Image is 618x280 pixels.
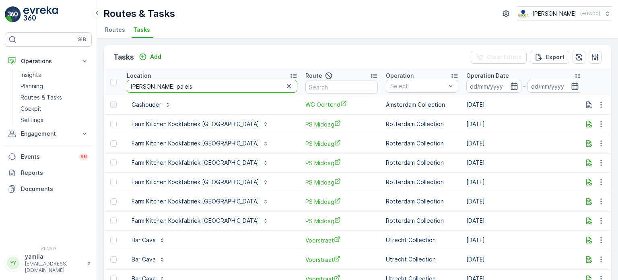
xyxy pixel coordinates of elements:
td: [DATE] [462,153,586,172]
input: Search [305,81,378,93]
button: Gashouder [127,98,176,111]
div: Toggle Row Selected [110,256,117,263]
p: Add [150,53,161,61]
a: Settings [17,114,92,126]
p: ( +02:00 ) [580,10,600,17]
a: PS Middag [305,159,378,167]
td: [DATE] [462,134,586,153]
a: Events99 [5,149,92,165]
button: Add [136,52,165,62]
td: [DATE] [462,230,586,250]
button: Farm Kitchen Kookfabriek [GEOGRAPHIC_DATA] [127,118,274,131]
a: Cockpit [17,103,92,114]
p: Operation Date [466,72,509,80]
p: Select [390,82,446,90]
input: dd/mm/yyyy [527,80,583,93]
div: Toggle Row Selected [110,179,117,185]
td: [DATE] [462,172,586,192]
td: Rotterdam Collection [382,172,462,192]
td: [DATE] [462,192,586,211]
a: Documents [5,181,92,197]
p: Planning [21,82,43,90]
button: Operations [5,53,92,69]
p: [PERSON_NAME] [532,10,577,18]
a: Planning [17,81,92,92]
td: Rotterdam Collection [382,134,462,153]
p: Cockpit [21,105,41,113]
p: 99 [80,153,87,160]
button: Farm Kitchen Kookfabriek [GEOGRAPHIC_DATA] [127,195,274,208]
p: Operations [21,57,76,65]
div: Toggle Row Selected [110,198,117,205]
button: Farm Kitchen Kookfabriek [GEOGRAPHIC_DATA] [127,214,274,227]
td: [DATE] [462,211,586,230]
p: Events [21,153,74,161]
a: Insights [17,69,92,81]
a: PS Middag [305,197,378,206]
td: Rotterdam Collection [382,114,462,134]
div: Toggle Row Selected [110,102,117,108]
a: Routes & Tasks [17,92,92,103]
a: PS Middag [305,120,378,129]
img: logo_light-DOdMpM7g.png [23,6,58,23]
span: v 1.49.0 [5,246,92,251]
p: Farm Kitchen Kookfabriek [GEOGRAPHIC_DATA] [132,178,259,186]
td: Utrecht Collection [382,250,462,269]
td: Amsterdam Collection [382,95,462,114]
button: Farm Kitchen Kookfabriek [GEOGRAPHIC_DATA] [127,156,274,169]
button: Clear Filters [471,51,527,64]
p: - [523,81,526,91]
div: Toggle Row Selected [110,160,117,166]
p: Engagement [21,130,76,138]
span: Routes [105,26,125,34]
p: Clear Filters [487,53,522,61]
a: PS Middag [305,139,378,148]
input: dd/mm/yyyy [466,80,521,93]
td: [DATE] [462,114,586,134]
button: YYyamila[EMAIL_ADDRESS][DOMAIN_NAME] [5,253,92,274]
p: Documents [21,185,89,193]
p: yamila [25,253,83,261]
p: Routes & Tasks [21,93,62,102]
a: Voorstraat [305,255,378,264]
p: Gashouder [132,101,161,109]
button: Engagement [5,126,92,142]
p: Export [546,53,564,61]
td: Utrecht Collection [382,230,462,250]
p: Insights [21,71,41,79]
p: Settings [21,116,43,124]
img: logo [5,6,21,23]
div: Toggle Row Selected [110,218,117,224]
p: [EMAIL_ADDRESS][DOMAIN_NAME] [25,261,83,274]
p: Location [127,72,151,80]
a: WG Ochtend [305,100,378,109]
a: PS Middag [305,217,378,225]
img: basis-logo_rgb2x.png [517,9,529,18]
p: Operation [386,72,414,80]
p: Tasks [113,52,134,63]
div: YY [7,257,20,270]
p: Farm Kitchen Kookfabriek [GEOGRAPHIC_DATA] [132,197,259,205]
td: Rotterdam Collection [382,192,462,211]
button: Bar Cava [127,234,170,247]
td: Rotterdam Collection [382,211,462,230]
a: Voorstraat [305,236,378,245]
div: Toggle Row Selected [110,140,117,147]
span: Tasks [133,26,150,34]
p: Bar Cava [132,255,156,263]
a: Reports [5,165,92,181]
button: [PERSON_NAME](+02:00) [517,6,612,21]
p: Bar Cava [132,236,156,244]
button: Farm Kitchen Kookfabriek [GEOGRAPHIC_DATA] [127,137,274,150]
p: Farm Kitchen Kookfabriek [GEOGRAPHIC_DATA] [132,120,259,128]
button: Export [530,51,569,64]
div: Toggle Row Selected [110,237,117,243]
p: ⌘B [78,36,86,43]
